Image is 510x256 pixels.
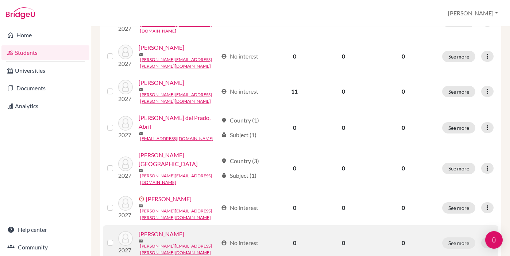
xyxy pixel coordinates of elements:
[118,116,133,131] img: Nuñez del Prado, Abril
[118,45,133,59] img: Kock, Sabrina
[139,239,143,243] span: mail
[139,196,146,202] span: error_outline
[140,91,218,105] a: [PERSON_NAME][EMAIL_ADDRESS][PERSON_NAME][DOMAIN_NAME]
[318,190,369,225] td: 0
[373,52,433,61] p: 0
[118,157,133,171] img: Urioste, Santiago
[373,123,433,132] p: 0
[221,173,227,178] span: local_library
[221,158,227,164] span: location_on
[139,169,143,173] span: mail
[139,204,143,208] span: mail
[221,131,256,139] div: Subject (1)
[318,74,369,109] td: 0
[221,132,227,138] span: local_library
[140,208,218,221] a: [PERSON_NAME][EMAIL_ADDRESS][PERSON_NAME][DOMAIN_NAME]
[1,240,89,255] a: Community
[6,7,35,19] img: Bridge-U
[271,74,318,109] td: 11
[221,89,227,94] span: account_circle
[442,122,475,133] button: See more
[445,6,501,20] button: [PERSON_NAME]
[221,87,258,96] div: No interest
[271,39,318,74] td: 0
[221,52,258,61] div: No interest
[1,28,89,42] a: Home
[1,99,89,113] a: Analytics
[146,195,192,203] a: [PERSON_NAME]
[373,238,433,247] p: 0
[140,135,213,142] a: [EMAIL_ADDRESS][DOMAIN_NAME]
[139,113,218,131] a: [PERSON_NAME] del Prado, Abril
[118,211,133,219] p: 2027
[373,164,433,173] p: 0
[318,39,369,74] td: 0
[271,109,318,146] td: 0
[118,24,133,33] p: 2027
[442,163,475,174] button: See more
[221,205,227,211] span: account_circle
[221,116,259,125] div: Country (1)
[221,117,227,123] span: location_on
[118,231,133,246] img: Villegas, Jorge
[139,131,143,136] span: mail
[1,222,89,237] a: Help center
[118,80,133,94] img: Martinez, Agustin
[139,87,143,92] span: mail
[118,94,133,103] p: 2027
[1,81,89,95] a: Documents
[139,78,184,87] a: [PERSON_NAME]
[139,151,218,168] a: [PERSON_NAME][GEOGRAPHIC_DATA]
[318,109,369,146] td: 0
[1,45,89,60] a: Students
[442,237,475,249] button: See more
[139,52,143,57] span: mail
[118,171,133,180] p: 2027
[1,63,89,78] a: Universities
[221,157,259,165] div: Country (3)
[140,173,218,186] a: [PERSON_NAME][EMAIL_ADDRESS][DOMAIN_NAME]
[139,43,184,52] a: [PERSON_NAME]
[485,231,503,249] div: Open Intercom Messenger
[139,230,184,238] a: [PERSON_NAME]
[271,190,318,225] td: 0
[373,87,433,96] p: 0
[140,56,218,69] a: [PERSON_NAME][EMAIL_ADDRESS][PERSON_NAME][DOMAIN_NAME]
[318,146,369,190] td: 0
[140,243,218,256] a: [PERSON_NAME][EMAIL_ADDRESS][PERSON_NAME][DOMAIN_NAME]
[442,86,475,97] button: See more
[118,131,133,139] p: 2027
[118,59,133,68] p: 2027
[140,21,218,34] a: [EMAIL_ADDRESS][PERSON_NAME][DOMAIN_NAME]
[221,238,258,247] div: No interest
[442,51,475,62] button: See more
[221,171,256,180] div: Subject (1)
[221,240,227,246] span: account_circle
[442,202,475,214] button: See more
[221,203,258,212] div: No interest
[118,196,133,211] img: Vera, Lucas
[373,203,433,212] p: 0
[118,246,133,255] p: 2027
[221,53,227,59] span: account_circle
[271,146,318,190] td: 0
